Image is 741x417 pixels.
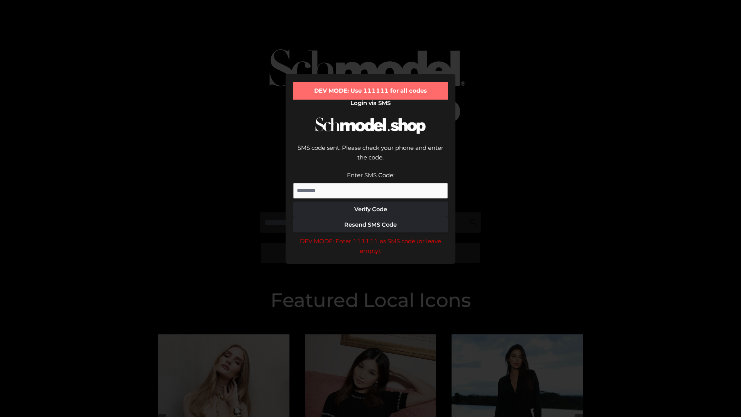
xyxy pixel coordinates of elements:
[293,202,448,217] button: Verify Code
[293,217,448,232] button: Resend SMS Code
[313,110,428,141] img: Schmodel Logo
[347,171,394,179] label: Enter SMS Code:
[293,100,448,107] h2: Login via SMS
[293,82,448,100] div: DEV MODE: Use 111111 for all codes
[293,236,448,256] div: DEV MODE: Enter 111111 as SMS code (or leave empty).
[293,143,448,170] div: SMS code sent. Please check your phone and enter the code.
